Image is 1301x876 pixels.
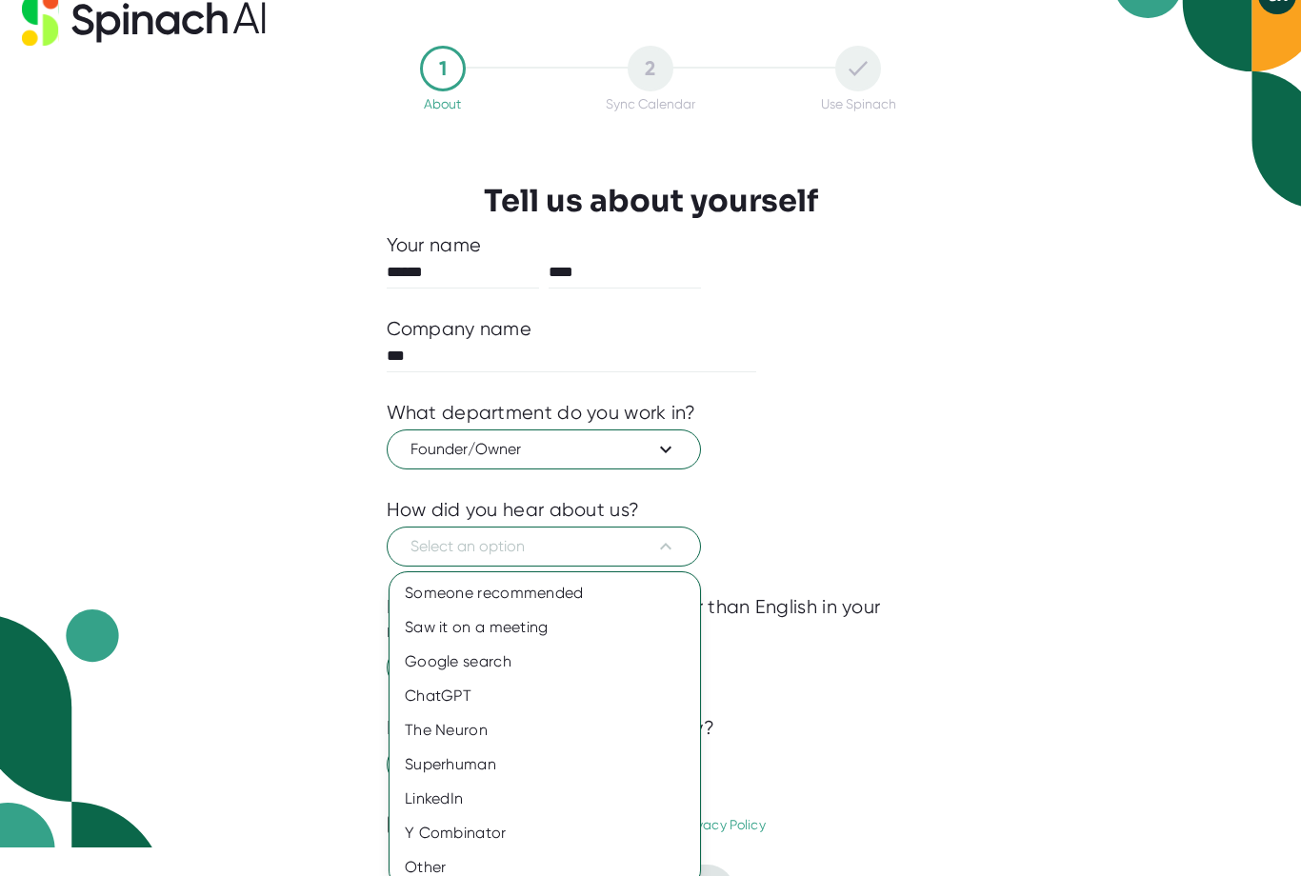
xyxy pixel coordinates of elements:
div: Saw it on a meeting [390,610,700,645]
div: ChatGPT [390,679,700,713]
div: Someone recommended [390,576,700,610]
div: Google search [390,645,700,679]
div: The Neuron [390,713,700,747]
div: LinkedIn [390,782,700,816]
div: Superhuman [390,747,700,782]
div: Y Combinator [390,816,700,850]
